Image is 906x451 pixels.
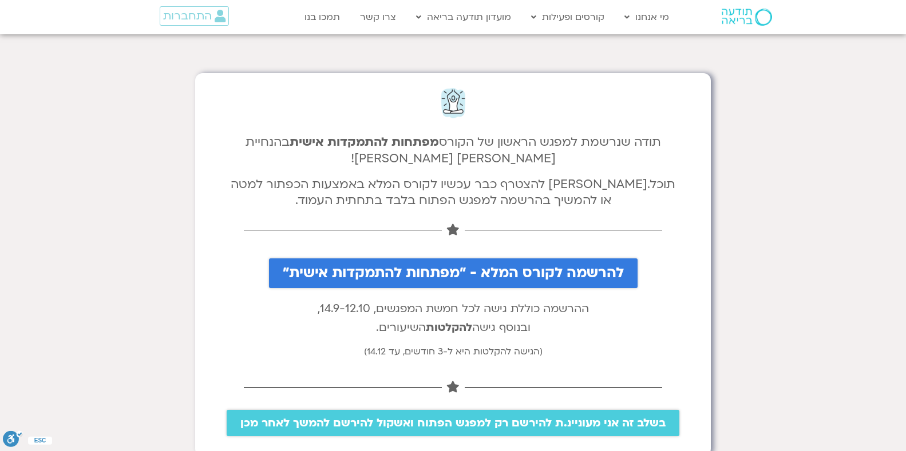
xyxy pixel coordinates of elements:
[163,10,212,22] span: התחברות
[410,6,517,28] a: מועדון תודעה בריאה
[299,6,346,28] a: תמכו בנו
[207,177,699,210] h4: תוכל.[PERSON_NAME] להצטרף כבר עכשיו לקורס המלא באמצעות הכפתור למטה או להמשיך בהרשמה למפגש הפתוח ב...
[525,6,610,28] a: קורסים ופעילות
[426,320,466,335] b: הקלטות
[283,265,624,281] span: להרשמה לקורס המלא - "מפתחות להתמקדות אישית"
[160,6,229,26] a: התחברות
[227,410,679,436] a: בשלב זה אני מעוניינ.ת להירשם רק למפגש הפתוח ואשקול להירשם להמשך לאחר מכן
[240,417,666,429] span: בשלב זה אני מעוניינ.ת להירשם רק למפגש הפתוח ואשקול להירשם להמשך לאחר מכן
[207,134,699,167] h4: תודה שנרשמת למפגש הראשון של הקורס בהנחיית [PERSON_NAME] [PERSON_NAME]!
[207,300,699,337] p: ההרשמה כוללת גישה לכל חמשת המפגשים, 14.9-12.10, ובנוסף גישה השיעורים.
[466,320,472,335] strong: ל
[354,6,402,28] a: צרו קשר
[290,134,439,150] strong: מפתחות להתמקדות אישית
[619,6,675,28] a: מי אנחנו
[207,346,699,358] h6: (הגישה להקלטות היא ל-3 חודשים, עד 14.12)
[269,258,638,288] a: להרשמה לקורס המלא - "מפתחות להתמקדות אישית"
[722,9,772,26] img: תודעה בריאה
